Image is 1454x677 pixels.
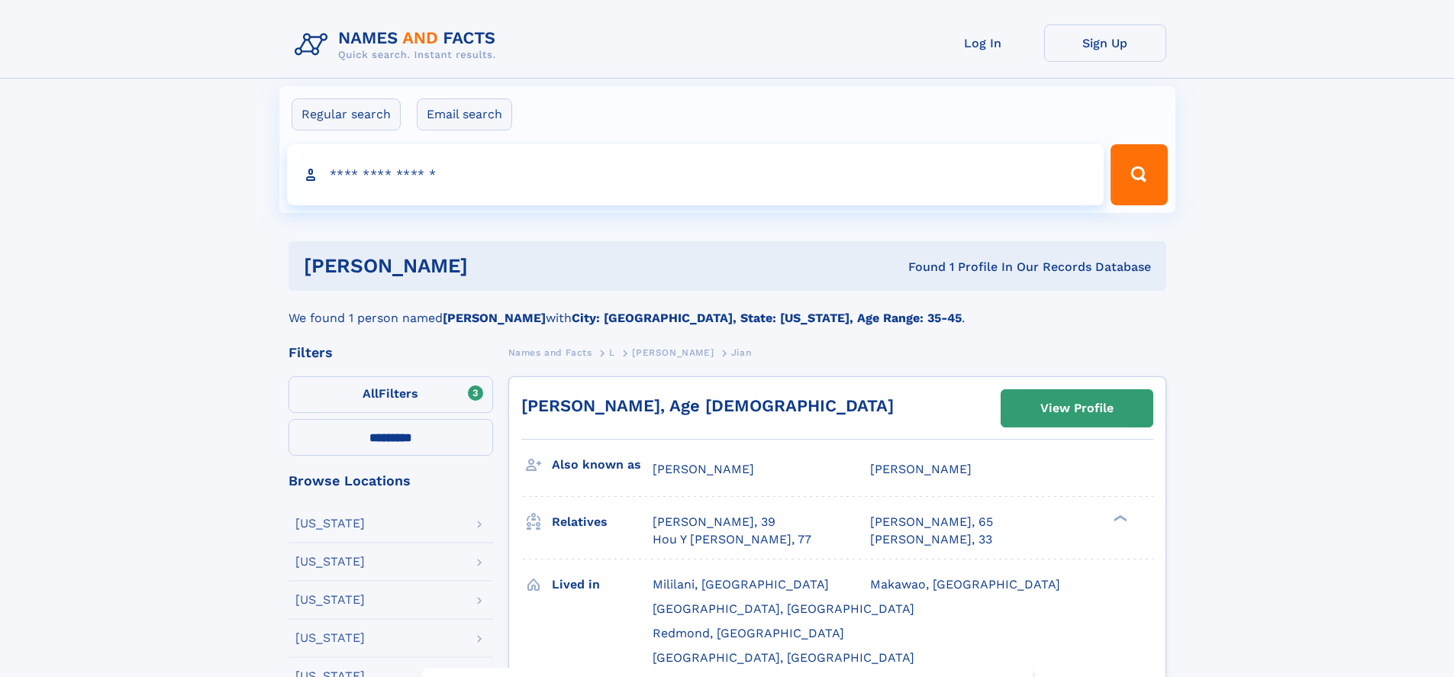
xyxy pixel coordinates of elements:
[653,462,754,476] span: [PERSON_NAME]
[287,144,1104,205] input: search input
[289,474,493,488] div: Browse Locations
[1044,24,1166,62] a: Sign Up
[443,311,546,325] b: [PERSON_NAME]
[870,462,972,476] span: [PERSON_NAME]
[653,626,844,640] span: Redmond, [GEOGRAPHIC_DATA]
[1110,514,1128,524] div: ❯
[304,256,688,276] h1: [PERSON_NAME]
[609,347,615,358] span: L
[289,24,508,66] img: Logo Names and Facts
[870,577,1060,592] span: Makawao, [GEOGRAPHIC_DATA]
[289,376,493,413] label: Filters
[295,594,365,606] div: [US_STATE]
[521,396,894,415] a: [PERSON_NAME], Age [DEMOGRAPHIC_DATA]
[289,346,493,359] div: Filters
[292,98,401,131] label: Regular search
[363,386,379,401] span: All
[653,514,775,530] a: [PERSON_NAME], 39
[552,572,653,598] h3: Lived in
[1001,390,1153,427] a: View Profile
[922,24,1044,62] a: Log In
[552,452,653,478] h3: Also known as
[632,347,714,358] span: [PERSON_NAME]
[295,556,365,568] div: [US_STATE]
[552,509,653,535] h3: Relatives
[1111,144,1167,205] button: Search Button
[609,343,615,362] a: L
[870,514,993,530] a: [PERSON_NAME], 65
[653,601,914,616] span: [GEOGRAPHIC_DATA], [GEOGRAPHIC_DATA]
[688,259,1151,276] div: Found 1 Profile In Our Records Database
[508,343,592,362] a: Names and Facts
[289,291,1166,327] div: We found 1 person named with .
[870,531,992,548] a: [PERSON_NAME], 33
[653,531,811,548] a: Hou Y [PERSON_NAME], 77
[572,311,962,325] b: City: [GEOGRAPHIC_DATA], State: [US_STATE], Age Range: 35-45
[295,632,365,644] div: [US_STATE]
[632,343,714,362] a: [PERSON_NAME]
[653,577,829,592] span: Mililani, [GEOGRAPHIC_DATA]
[653,650,914,665] span: [GEOGRAPHIC_DATA], [GEOGRAPHIC_DATA]
[417,98,512,131] label: Email search
[295,517,365,530] div: [US_STATE]
[1040,391,1114,426] div: View Profile
[731,347,751,358] span: Jian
